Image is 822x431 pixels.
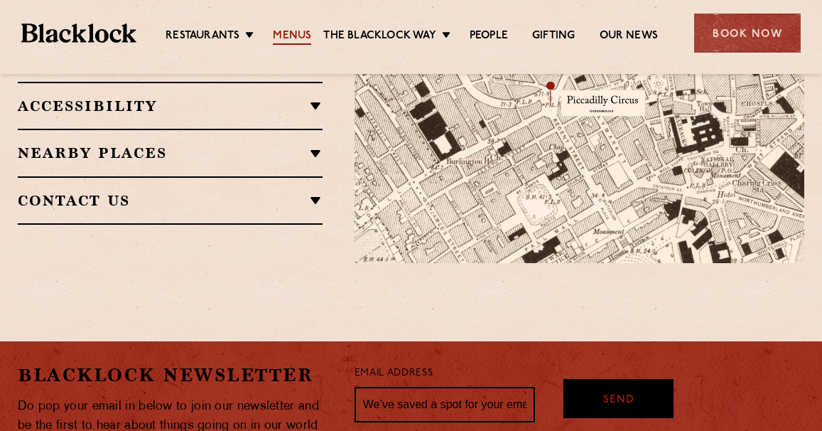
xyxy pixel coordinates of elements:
span: Send [603,393,634,409]
h2: Contact Us [18,192,323,209]
div: Book Now [694,14,801,53]
h2: Blacklock Newsletter [18,363,333,388]
a: Menus [273,29,311,45]
a: Gifting [532,29,575,45]
h2: Nearby Places [18,144,323,161]
a: Our News [600,29,659,45]
a: People [470,29,508,45]
input: We’ve saved a spot for your email... [355,387,535,422]
img: svg%3E [623,130,822,263]
img: BL_Textured_Logo-footer-cropped.svg [21,23,136,43]
a: The Blacklock Way [323,29,436,45]
label: Email Address [355,366,433,382]
h2: Accessibility [18,97,323,115]
a: Restaurants [166,29,239,45]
